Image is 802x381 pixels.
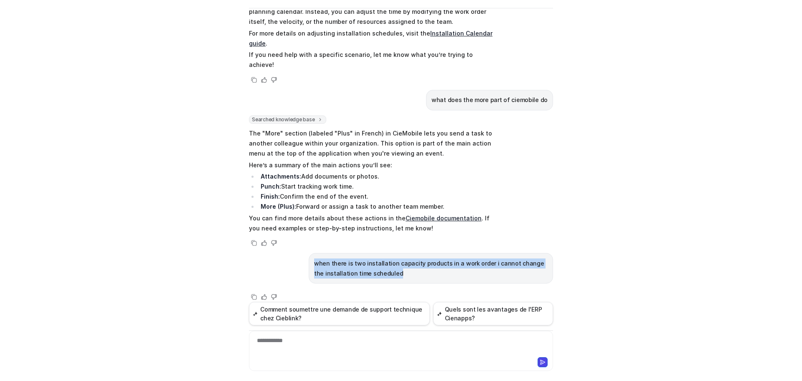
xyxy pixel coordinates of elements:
[258,192,493,202] li: Confirm the end of the event.
[258,202,493,212] li: Forward or assign a task to another team member.
[249,302,430,325] button: Comment soumettre une demande de support technique chez Cieblink?
[406,215,482,222] a: Ciemobile documentation
[249,28,493,49] p: For more details on adjusting installation schedules, visit the .
[261,173,301,180] strong: Attachments:
[249,213,493,233] p: You can find more details about these actions in the . If you need examples or step-by-step instr...
[261,183,281,190] strong: Punch:
[249,30,492,47] a: Installation Calendar guide
[249,128,493,159] p: The "More" section (labeled "Plus" in French) in CieMobile lets you send a task to another collea...
[258,171,493,182] li: Add documents or photos.
[249,50,493,70] p: If you need help with a specific scenario, let me know what you’re trying to achieve!
[249,115,326,124] span: Searched knowledge base
[261,203,296,210] strong: More (Plus):
[249,160,493,170] p: Here’s a summary of the main actions you’ll see:
[261,193,280,200] strong: Finish:
[431,95,548,105] p: what does the more part of ciemobile do
[258,182,493,192] li: Start tracking work time.
[314,258,548,279] p: when there is two installation capacity products in a work order i cannot change the installation...
[433,302,553,325] button: Quels sont les avantages de l'ERP Cienapps?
